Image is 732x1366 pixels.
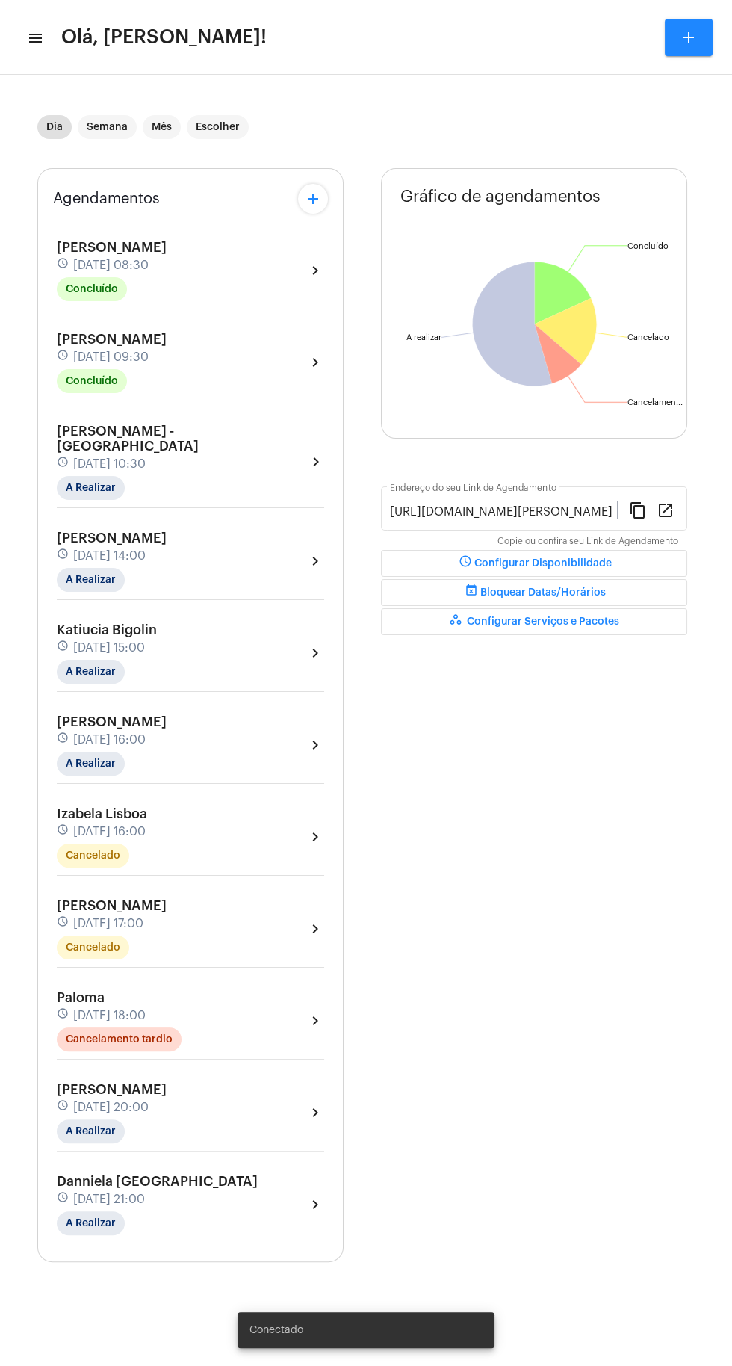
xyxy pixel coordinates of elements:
mat-chip: A Realizar [57,476,125,500]
mat-hint: Copie ou confira seu Link de Agendamento [497,537,678,547]
span: [DATE] 08:30 [73,259,149,272]
span: [PERSON_NAME] [57,333,167,346]
mat-icon: schedule [57,640,70,656]
mat-chip: A Realizar [57,752,125,776]
span: [DATE] 16:00 [73,825,146,838]
text: A realizar [406,333,441,341]
mat-chip: Cancelado [57,844,129,868]
mat-icon: chevron_right [306,828,324,846]
mat-icon: schedule [57,732,70,748]
span: [DATE] 15:00 [73,641,145,655]
mat-icon: chevron_right [307,453,324,471]
mat-icon: schedule [57,1007,70,1024]
mat-chip: A Realizar [57,1119,125,1143]
mat-chip: Dia [37,115,72,139]
text: Concluído [627,242,669,250]
mat-icon: chevron_right [306,1196,324,1214]
span: Katiucia Bigolin [57,623,157,637]
span: [DATE] 21:00 [73,1193,145,1206]
span: Paloma [57,991,105,1004]
mat-icon: schedule [57,349,70,365]
span: [DATE] 17:00 [73,917,143,930]
mat-icon: chevron_right [306,552,324,570]
span: Gráfico de agendamentos [400,188,601,205]
span: Agendamentos [53,191,160,207]
span: [PERSON_NAME] [57,899,167,912]
span: [PERSON_NAME] [57,531,167,545]
span: Configurar Disponibilidade [456,558,612,569]
mat-chip: Escolher [187,115,249,139]
mat-chip: A Realizar [57,660,125,684]
span: [DATE] 20:00 [73,1101,149,1114]
mat-icon: chevron_right [306,1012,324,1030]
span: Izabela Lisboa [57,807,147,820]
text: Cancelado [627,333,669,341]
mat-chip: Concluído [57,369,127,393]
mat-chip: Cancelamento tardio [57,1027,182,1051]
span: [PERSON_NAME] [57,715,167,729]
mat-chip: Cancelado [57,936,129,959]
mat-chip: Mês [143,115,181,139]
mat-icon: add [304,190,322,208]
span: Configurar Serviços e Pacotes [449,616,619,627]
button: Configurar Disponibilidade [381,550,687,577]
mat-icon: chevron_right [306,736,324,754]
mat-icon: workspaces_outlined [449,613,467,631]
mat-icon: schedule [57,915,70,932]
text: Cancelamen... [627,398,683,407]
span: [DATE] 18:00 [73,1009,146,1022]
mat-chip: A Realizar [57,1211,125,1235]
span: [PERSON_NAME] [57,1083,167,1096]
mat-icon: chevron_right [306,1104,324,1122]
mat-icon: schedule [57,1099,70,1116]
span: Olá, [PERSON_NAME]! [61,25,267,49]
mat-icon: schedule [57,257,70,273]
span: Bloquear Datas/Horários [462,587,606,598]
span: Conectado [249,1323,303,1338]
mat-icon: schedule [456,554,474,572]
span: [DATE] 09:30 [73,350,149,364]
span: Danniela [GEOGRAPHIC_DATA] [57,1175,258,1188]
mat-icon: schedule [57,456,70,472]
span: [PERSON_NAME] - [GEOGRAPHIC_DATA] [57,424,199,453]
mat-icon: content_copy [629,501,647,519]
span: [DATE] 16:00 [73,733,146,747]
mat-icon: schedule [57,548,70,564]
mat-icon: schedule [57,823,70,840]
input: Link [390,505,617,519]
mat-icon: chevron_right [306,920,324,938]
mat-chip: A Realizar [57,568,125,592]
span: [DATE] 14:00 [73,549,146,563]
mat-icon: event_busy [462,584,480,602]
mat-icon: schedule [57,1191,70,1208]
mat-icon: sidenav icon [27,29,42,47]
mat-icon: chevron_right [306,262,324,279]
mat-icon: add [680,28,698,46]
mat-chip: Concluído [57,277,127,301]
mat-chip: Semana [78,115,137,139]
span: [PERSON_NAME] [57,241,167,254]
span: [DATE] 10:30 [73,457,146,471]
mat-icon: chevron_right [306,644,324,662]
button: Configurar Serviços e Pacotes [381,608,687,635]
mat-icon: chevron_right [306,353,324,371]
mat-icon: open_in_new [657,501,674,519]
button: Bloquear Datas/Horários [381,579,687,606]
